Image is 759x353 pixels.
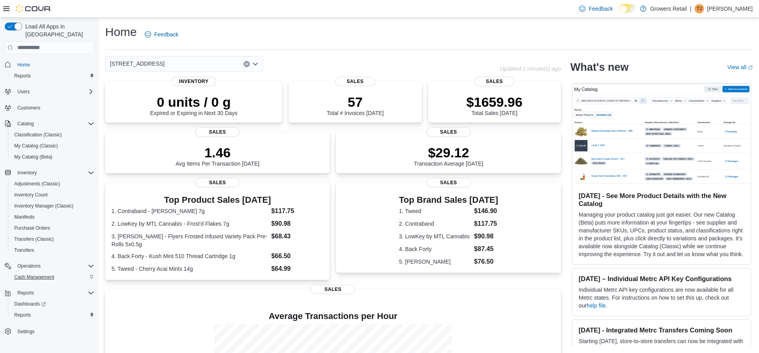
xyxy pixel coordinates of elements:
[14,87,33,96] button: Users
[8,211,97,223] button: Manifests
[14,301,46,307] span: Dashboards
[14,181,60,187] span: Adjustments (Classic)
[579,192,744,208] h3: [DATE] - See More Product Details with the New Catalog
[399,232,471,240] dt: 3. LowKey by MTL Cannabis
[335,77,375,86] span: Sales
[466,94,523,116] div: Total Sales [DATE]
[399,245,471,253] dt: 4. Back Forty
[2,287,97,298] button: Reports
[2,118,97,129] button: Catalog
[11,179,94,189] span: Adjustments (Classic)
[271,251,323,261] dd: $66.50
[8,298,97,310] a: Dashboards
[11,179,63,189] a: Adjustments (Classic)
[150,94,238,116] div: Expired or Expiring in Next 30 Days
[414,145,483,160] p: $29.12
[11,201,77,211] a: Inventory Manager (Classic)
[111,311,555,321] h4: Average Transactions per Hour
[8,200,97,211] button: Inventory Manager (Classic)
[11,272,57,282] a: Cash Management
[22,23,94,38] span: Load All Apps in [GEOGRAPHIC_DATA]
[11,71,94,81] span: Reports
[11,130,94,140] span: Classification (Classic)
[14,103,94,113] span: Customers
[14,203,74,209] span: Inventory Manager (Classic)
[11,245,37,255] a: Transfers
[14,168,40,177] button: Inventory
[11,223,94,233] span: Purchase Orders
[399,195,498,205] h3: Top Brand Sales [DATE]
[587,302,606,309] a: help file
[14,327,38,336] a: Settings
[14,274,54,280] span: Cash Management
[2,261,97,272] button: Operations
[2,86,97,97] button: Users
[11,234,94,244] span: Transfers (Classic)
[14,326,94,336] span: Settings
[17,263,41,269] span: Operations
[14,261,44,271] button: Operations
[16,5,51,13] img: Cova
[17,328,34,335] span: Settings
[110,59,164,68] span: [STREET_ADDRESS]
[111,252,268,260] dt: 4. Back Forty - Kush Mint 510 Thread Cartridge 1g
[11,310,34,320] a: Reports
[474,219,498,228] dd: $117.75
[195,178,240,187] span: Sales
[271,232,323,241] dd: $68.43
[14,119,94,128] span: Catalog
[579,286,744,310] p: Individual Metrc API key configurations are now available for all Metrc states. For instructions ...
[142,26,181,42] a: Feedback
[8,70,97,81] button: Reports
[8,189,97,200] button: Inventory Count
[474,232,498,241] dd: $90.98
[11,141,94,151] span: My Catalog (Classic)
[111,265,268,273] dt: 5. Tweed - Cherry Acai Mints 14g
[11,212,94,222] span: Manifests
[727,64,753,70] a: View allExternal link
[14,103,43,113] a: Customers
[111,195,323,205] h3: Top Product Sales [DATE]
[327,94,383,116] div: Total # Invoices [DATE]
[2,59,97,70] button: Home
[11,299,49,309] a: Dashboards
[14,288,94,298] span: Reports
[150,94,238,110] p: 0 units / 0 g
[17,170,37,176] span: Inventory
[176,145,259,167] div: Avg Items Per Transaction [DATE]
[8,140,97,151] button: My Catalog (Classic)
[579,211,744,258] p: Managing your product catalog just got easier. Our new Catalog (Beta) puts more information at yo...
[8,151,97,162] button: My Catalog (Beta)
[105,24,137,40] h1: Home
[14,119,37,128] button: Catalog
[11,212,38,222] a: Manifests
[427,127,471,137] span: Sales
[2,102,97,113] button: Customers
[474,77,514,86] span: Sales
[111,207,268,215] dt: 1. Contraband - [PERSON_NAME] 7g
[17,105,40,111] span: Customers
[311,285,355,294] span: Sales
[619,4,636,13] input: Dark Mode
[11,272,94,282] span: Cash Management
[14,192,48,198] span: Inventory Count
[244,61,250,67] button: Clear input
[8,223,97,234] button: Purchase Orders
[14,247,34,253] span: Transfers
[14,154,53,160] span: My Catalog (Beta)
[589,5,613,13] span: Feedback
[271,264,323,274] dd: $64.99
[271,206,323,216] dd: $117.75
[252,61,259,67] button: Open list of options
[14,168,94,177] span: Inventory
[154,30,178,38] span: Feedback
[11,152,94,162] span: My Catalog (Beta)
[607,346,631,352] a: Transfers
[8,272,97,283] button: Cash Management
[2,167,97,178] button: Inventory
[11,299,94,309] span: Dashboards
[17,62,30,68] span: Home
[14,87,94,96] span: Users
[14,288,37,298] button: Reports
